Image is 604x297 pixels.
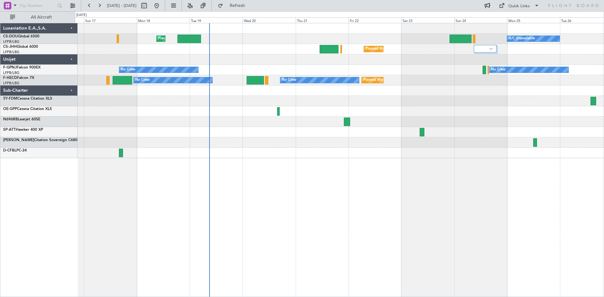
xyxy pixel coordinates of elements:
[16,15,66,19] span: All Aircraft
[3,45,17,49] span: CS-JHH
[366,44,465,54] div: Planned Maint [GEOGRAPHIC_DATA] ([GEOGRAPHIC_DATA])
[349,17,401,23] div: Fri 22
[3,118,40,121] a: N696RBLearjet 60SE
[3,149,27,152] a: D-CFBLPC-24
[507,17,560,23] div: Mon 25
[3,45,38,49] a: CS-JHHGlobal 6000
[363,75,462,85] div: Planned Maint [GEOGRAPHIC_DATA] ([GEOGRAPHIC_DATA])
[3,39,20,44] a: LFPB/LBG
[3,35,18,38] span: CS-DOU
[508,3,530,9] div: Quick Links
[3,97,17,101] span: 5Y-FDM
[3,76,17,80] span: F-HECD
[491,65,506,74] div: No Crew
[3,149,16,152] span: D-CFBL
[7,12,68,22] button: All Aircraft
[3,70,20,75] a: LFPB/LBG
[3,107,17,111] span: OE-GPP
[121,65,135,74] div: No Crew
[489,47,493,50] img: arrow-gray.svg
[107,3,137,8] span: [DATE] - [DATE]
[19,1,55,10] input: Trip Number
[243,17,295,23] div: Wed 20
[135,75,150,85] div: No Crew
[3,118,18,121] span: N696RB
[137,17,190,23] div: Mon 18
[3,138,34,142] span: [PERSON_NAME]
[3,138,77,142] a: [PERSON_NAME]Citation Sovereign C680
[509,34,535,43] div: A/C Unavailable
[76,13,87,18] div: [DATE]
[224,3,251,8] span: Refresh
[3,66,17,69] span: F-GPNJ
[215,1,253,11] button: Refresh
[3,76,34,80] a: F-HECDFalcon 7X
[454,17,507,23] div: Sun 24
[401,17,454,23] div: Sat 23
[3,66,41,69] a: F-GPNJFalcon 900EX
[496,1,542,11] button: Quick Links
[190,17,243,23] div: Tue 19
[282,75,296,85] div: No Crew
[3,128,43,132] a: SP-ATTHawker 400 XP
[3,50,20,54] a: LFPB/LBG
[296,17,349,23] div: Thu 21
[3,81,20,85] a: LFPB/LBG
[3,107,52,111] a: OE-GPPCessna Citation XLS
[3,35,39,38] a: CS-DOUGlobal 6500
[158,34,257,43] div: Planned Maint [GEOGRAPHIC_DATA] ([GEOGRAPHIC_DATA])
[84,17,137,23] div: Sun 17
[3,128,16,132] span: SP-ATT
[3,97,52,101] a: 5Y-FDMCessna Citation XLS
